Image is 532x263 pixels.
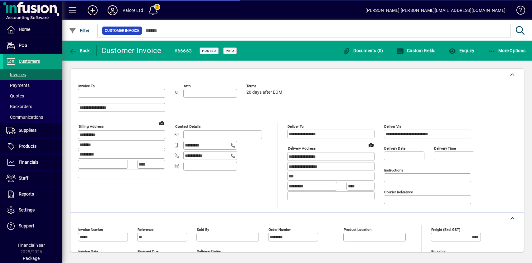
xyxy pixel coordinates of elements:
a: POS [3,38,62,53]
span: Quotes [6,93,24,98]
a: Financials [3,155,62,170]
a: Backorders [3,101,62,112]
button: Profile [103,5,123,16]
a: Communications [3,112,62,122]
span: Terms [246,84,284,88]
a: View on map [157,118,167,128]
span: Suppliers [19,128,36,133]
mat-label: Payment due [138,249,158,254]
a: Quotes [3,91,62,101]
div: Valore Ltd [123,5,143,15]
mat-label: Rounding [431,249,446,254]
a: Knowledge Base [512,1,524,22]
span: POS [19,43,27,48]
span: Customers [19,59,40,64]
span: Staff [19,176,28,181]
button: Enquiry [447,45,476,56]
span: Customer Invoice [105,27,139,34]
div: Customer Invoice [101,46,162,56]
span: Enquiry [448,48,474,53]
span: Back [69,48,90,53]
span: Financial Year [18,243,45,248]
button: Add [83,5,103,16]
mat-label: Product location [344,227,371,232]
span: Reports [19,191,34,196]
span: Home [19,27,30,32]
a: Payments [3,80,62,91]
a: Settings [3,202,62,218]
div: #66663 [174,46,192,56]
span: Custom Fields [396,48,436,53]
mat-label: Deliver via [384,124,401,129]
a: Reports [3,186,62,202]
div: [PERSON_NAME] [PERSON_NAME][EMAIL_ADDRESS][DOMAIN_NAME] [365,5,505,15]
span: Invoices [6,72,26,77]
button: Filter [67,25,91,36]
a: Suppliers [3,123,62,138]
mat-label: Delivery time [434,146,456,151]
mat-label: Order number [268,227,291,232]
mat-label: Courier Reference [384,190,413,194]
button: More Options [486,45,527,56]
mat-label: Attn [184,84,191,88]
app-page-header-button: Back [62,45,97,56]
mat-label: Invoice date [78,249,98,254]
mat-label: Sold by [197,227,209,232]
span: Backorders [6,104,32,109]
span: Package [23,256,40,261]
button: Documents (0) [341,45,385,56]
mat-label: Invoice number [78,227,103,232]
a: Home [3,22,62,37]
span: Posted [202,49,216,53]
span: Paid [226,49,234,53]
a: View on map [366,140,376,150]
a: Support [3,218,62,234]
span: Payments [6,83,30,88]
span: Support [19,223,34,228]
span: Documents (0) [343,48,383,53]
span: More Options [488,48,526,53]
mat-label: Deliver To [288,124,304,129]
mat-label: Instructions [384,168,403,172]
span: Products [19,144,36,149]
a: Invoices [3,69,62,80]
span: Communications [6,115,43,120]
button: Custom Fields [395,45,437,56]
mat-label: Reference [138,227,153,232]
mat-label: Freight (excl GST) [431,227,460,232]
mat-label: Delivery status [197,249,221,254]
span: Filter [69,28,90,33]
span: Settings [19,207,35,212]
span: Financials [19,160,38,165]
span: 20 days after EOM [246,90,282,95]
button: Back [67,45,91,56]
a: Products [3,139,62,154]
a: Staff [3,171,62,186]
mat-label: Delivery date [384,146,405,151]
mat-label: Invoice To [78,84,95,88]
